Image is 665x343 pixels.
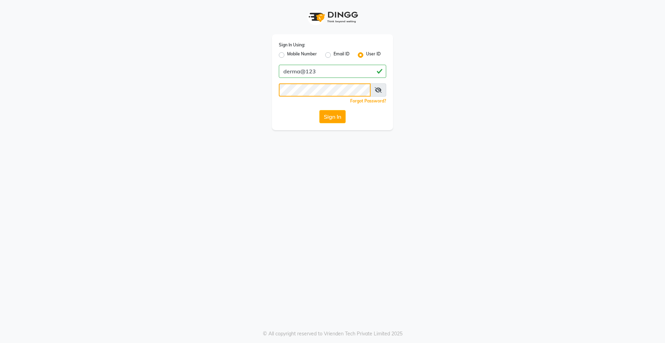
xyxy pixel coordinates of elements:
input: Username [279,65,386,78]
label: Sign In Using: [279,42,305,48]
img: logo1.svg [305,7,360,27]
a: Forgot Password? [350,98,386,103]
button: Sign In [319,110,346,123]
label: User ID [366,51,381,59]
label: Mobile Number [287,51,317,59]
label: Email ID [334,51,349,59]
input: Username [279,83,371,97]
